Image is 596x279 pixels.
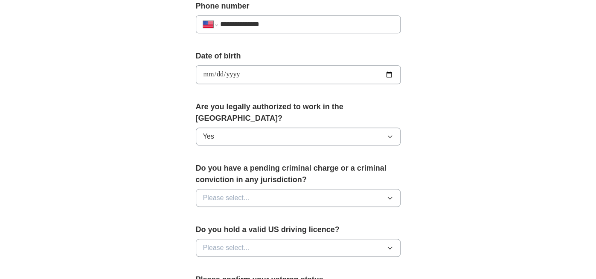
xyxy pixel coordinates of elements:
[203,243,250,253] span: Please select...
[196,128,401,145] button: Yes
[196,224,401,235] label: Do you hold a valid US driving licence?
[196,163,401,186] label: Do you have a pending criminal charge or a criminal conviction in any jurisdiction?
[196,189,401,207] button: Please select...
[196,101,401,124] label: Are you legally authorized to work in the [GEOGRAPHIC_DATA]?
[196,50,401,62] label: Date of birth
[196,239,401,257] button: Please select...
[203,193,250,203] span: Please select...
[203,131,214,142] span: Yes
[196,0,401,12] label: Phone number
